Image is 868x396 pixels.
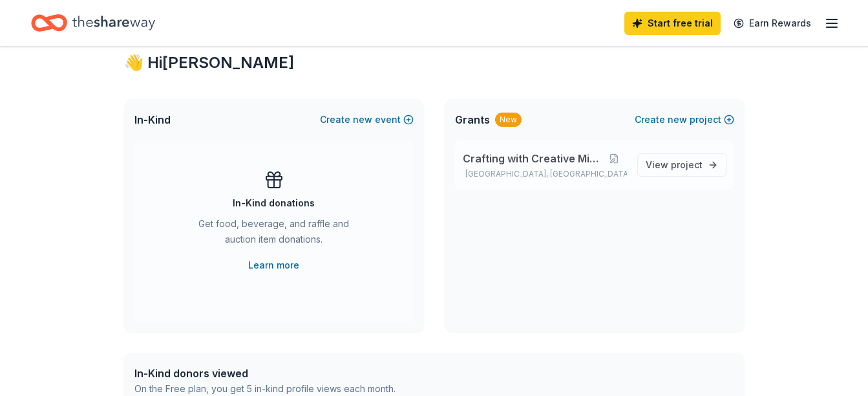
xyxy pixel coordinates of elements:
[463,151,602,166] span: Crafting with Creative Minds
[668,112,687,127] span: new
[455,112,490,127] span: Grants
[463,169,627,179] p: [GEOGRAPHIC_DATA], [GEOGRAPHIC_DATA]
[186,216,362,252] div: Get food, beverage, and raffle and auction item donations.
[495,113,522,127] div: New
[320,112,414,127] button: Createnewevent
[233,195,315,211] div: In-Kind donations
[646,157,703,173] span: View
[353,112,372,127] span: new
[624,12,721,35] a: Start free trial
[31,8,155,38] a: Home
[124,52,745,73] div: 👋 Hi [PERSON_NAME]
[671,159,703,170] span: project
[726,12,819,35] a: Earn Rewards
[637,153,726,177] a: View project
[635,112,734,127] button: Createnewproject
[134,366,396,381] div: In-Kind donors viewed
[248,258,299,273] a: Learn more
[134,112,171,127] span: In-Kind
